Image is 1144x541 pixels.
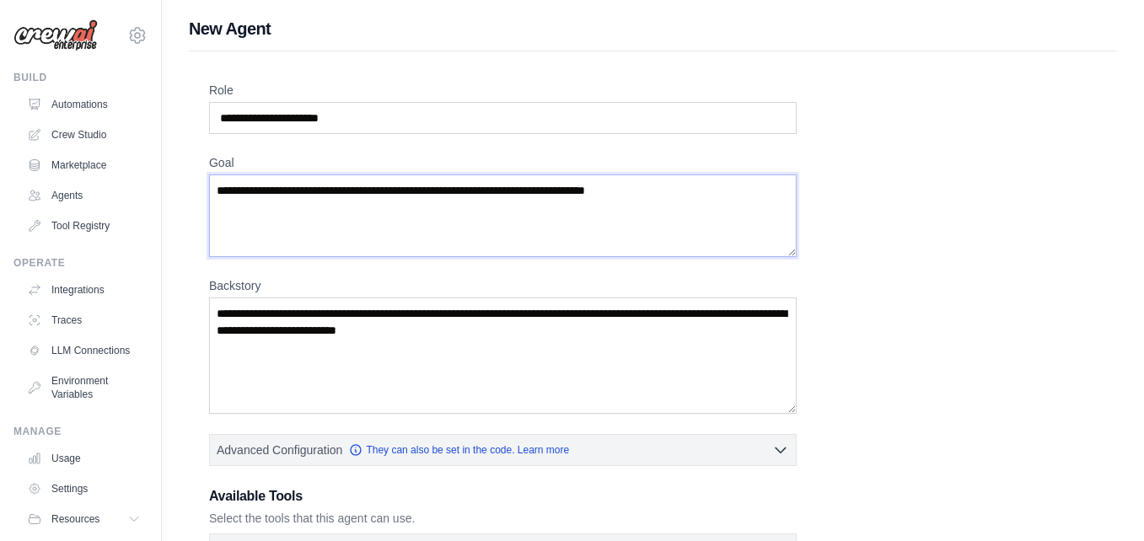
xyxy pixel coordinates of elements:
a: Usage [20,445,148,472]
img: Logo [13,19,98,51]
a: Marketplace [20,152,148,179]
a: Crew Studio [20,121,148,148]
button: Advanced Configuration They can also be set in the code. Learn more [210,435,796,465]
h1: New Agent [189,17,1117,40]
label: Role [209,82,797,99]
a: They can also be set in the code. Learn more [349,443,569,457]
a: Tool Registry [20,212,148,239]
a: Environment Variables [20,367,148,408]
span: Advanced Configuration [217,442,342,458]
a: Settings [20,475,148,502]
button: Resources [20,506,148,533]
label: Backstory [209,277,797,294]
a: Agents [20,182,148,209]
div: Manage [13,425,148,438]
h3: Available Tools [209,486,797,506]
label: Goal [209,154,797,171]
a: Integrations [20,276,148,303]
div: Build [13,71,148,84]
span: Resources [51,512,99,526]
p: Select the tools that this agent can use. [209,510,797,527]
a: Automations [20,91,148,118]
a: LLM Connections [20,337,148,364]
a: Traces [20,307,148,334]
div: Operate [13,256,148,270]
